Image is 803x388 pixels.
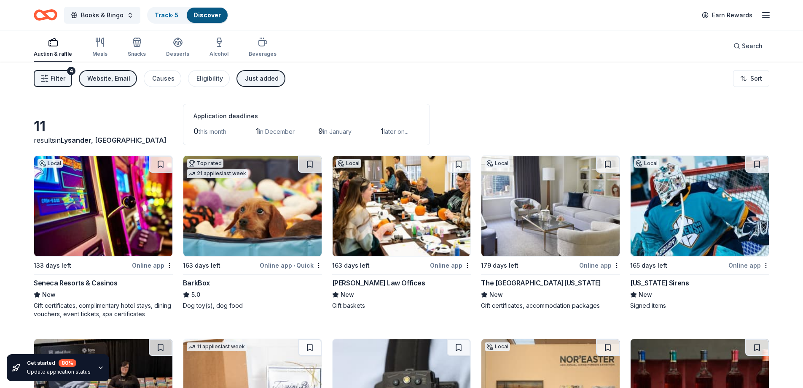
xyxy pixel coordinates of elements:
span: in [55,136,167,144]
button: Causes [144,70,181,87]
div: 179 days left [481,260,518,271]
a: Track· 5 [155,11,178,19]
span: Search [742,41,763,51]
span: New [639,290,652,300]
span: New [42,290,56,300]
div: Desserts [166,51,189,57]
a: Image for BarkBoxTop rated21 applieslast week163 days leftOnline app•QuickBarkBox5.0Dog toy(s), d... [183,155,322,310]
div: Dog toy(s), dog food [183,301,322,310]
div: Online app Quick [260,260,322,271]
div: The [GEOGRAPHIC_DATA][US_STATE] [481,278,601,288]
div: 4 [67,67,75,75]
div: Online app [728,260,769,271]
button: Beverages [249,34,277,62]
div: Causes [152,73,175,84]
span: New [341,290,354,300]
a: Earn Rewards [697,8,757,23]
button: Search [727,38,769,54]
div: Just added [245,73,279,84]
div: Local [634,159,659,168]
div: Signed items [630,301,769,310]
img: Image for New York Sirens [631,156,769,256]
img: Image for Seneca Resorts & Casinos [34,156,172,256]
span: 1 [256,127,259,136]
button: Snacks [128,34,146,62]
div: 80 % [59,359,76,367]
div: Local [485,342,510,351]
div: 163 days left [183,260,220,271]
div: Update application status [27,369,91,375]
a: Image for New York SirensLocal165 days leftOnline app[US_STATE] SirensNewSigned items [630,155,769,310]
button: Website, Email [79,70,137,87]
div: Gift certificates, accommodation packages [481,301,620,310]
a: Home [34,5,57,25]
div: Get started [27,359,91,367]
img: Image for William Mattar Law Offices [333,156,471,256]
div: Gift baskets [332,301,471,310]
span: Lysander, [GEOGRAPHIC_DATA] [61,136,167,144]
div: Snacks [128,51,146,57]
div: Online app [430,260,471,271]
div: [PERSON_NAME] Law Offices [332,278,425,288]
span: this month [199,128,226,135]
div: Meals [92,51,107,57]
button: Auction & raffle [34,34,72,62]
div: 11 applies last week [187,342,247,351]
div: Online app [579,260,620,271]
div: Website, Email [87,73,130,84]
div: Top rated [187,159,223,168]
div: [US_STATE] Sirens [630,278,689,288]
div: 163 days left [332,260,370,271]
div: Local [336,159,361,168]
div: Alcohol [209,51,228,57]
div: Beverages [249,51,277,57]
span: 1 [381,127,384,136]
button: Filter4 [34,70,72,87]
span: in January [323,128,352,135]
a: Image for The Peninsula New YorkLocal179 days leftOnline appThe [GEOGRAPHIC_DATA][US_STATE]NewGif... [481,155,620,310]
button: Eligibility [188,70,230,87]
div: 133 days left [34,260,71,271]
span: 9 [318,127,323,136]
a: Image for William Mattar Law OfficesLocal163 days leftOnline app[PERSON_NAME] Law OfficesNewGift ... [332,155,471,310]
div: Online app [132,260,173,271]
div: BarkBox [183,278,210,288]
img: Image for The Peninsula New York [481,156,620,256]
div: Gift certificates, complimentary hotel stays, dining vouchers, event tickets, spa certificates [34,301,173,318]
span: Sort [750,73,762,84]
div: Application deadlines [193,111,419,121]
span: Filter [51,73,65,84]
button: Books & Bingo [64,7,140,24]
div: 21 applies last week [187,169,248,178]
span: 5.0 [191,290,200,300]
button: Alcohol [209,34,228,62]
span: 0 [193,127,199,136]
button: Just added [236,70,285,87]
div: Seneca Resorts & Casinos [34,278,117,288]
div: Local [485,159,510,168]
a: Discover [193,11,221,19]
button: Sort [733,70,769,87]
div: 11 [34,118,173,135]
button: Desserts [166,34,189,62]
button: Meals [92,34,107,62]
div: results [34,135,173,145]
span: later on... [384,128,408,135]
button: Track· 5Discover [147,7,228,24]
span: • [293,262,295,269]
span: New [489,290,503,300]
div: Eligibility [196,73,223,84]
div: 165 days left [630,260,667,271]
div: Local [38,159,63,168]
a: Image for Seneca Resorts & CasinosLocal133 days leftOnline appSeneca Resorts & CasinosNewGift cer... [34,155,173,318]
span: in December [259,128,295,135]
img: Image for BarkBox [183,156,322,256]
span: Books & Bingo [81,10,124,20]
div: Auction & raffle [34,51,72,57]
